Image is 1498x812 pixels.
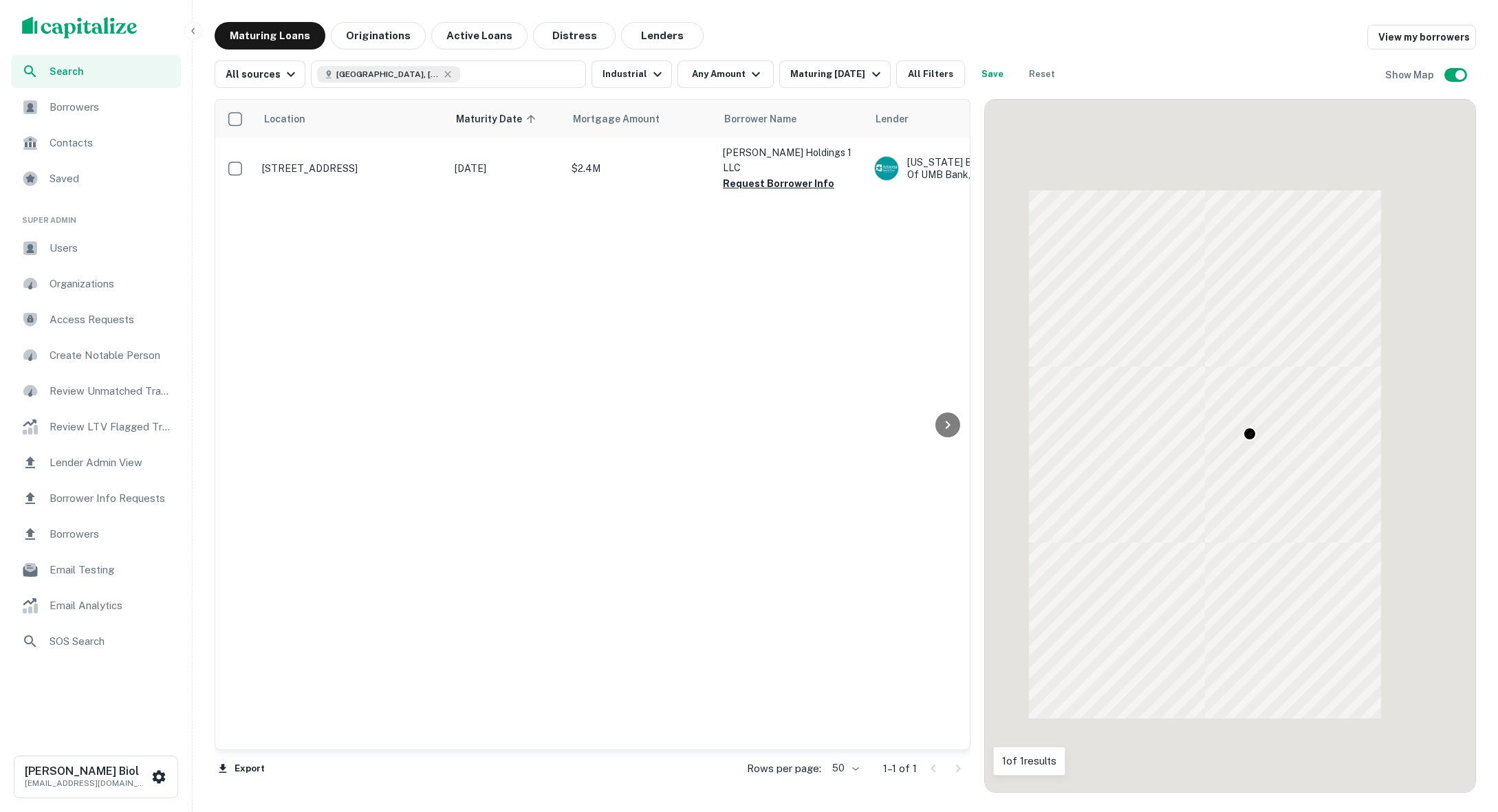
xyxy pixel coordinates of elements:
span: Borrower Name [724,111,796,127]
button: Originations [331,22,426,50]
span: Access Requests [50,311,173,328]
h6: [PERSON_NAME] Biol [25,766,149,777]
button: Maturing Loans [215,22,325,50]
span: Location [263,111,305,127]
a: Organizations [11,267,181,300]
button: Industrial [591,61,672,88]
span: Review Unmatched Transactions [50,383,173,399]
span: [GEOGRAPHIC_DATA], [GEOGRAPHIC_DATA], [GEOGRAPHIC_DATA] [336,68,439,80]
img: capitalize-logo.png [22,17,138,39]
button: Reset [1020,61,1064,88]
a: Email Analytics [11,589,181,622]
span: Contacts [50,135,173,151]
span: Users [50,240,173,256]
span: Create Notable Person [50,347,173,364]
a: Search [11,55,181,88]
p: [EMAIL_ADDRESS][DOMAIN_NAME] [25,777,149,789]
div: Maturing [DATE] [790,66,884,83]
th: Location [255,100,448,138]
a: Email Testing [11,553,181,586]
span: Lender [876,111,909,127]
button: [GEOGRAPHIC_DATA], [GEOGRAPHIC_DATA], [GEOGRAPHIC_DATA] [311,61,586,88]
button: Distress [533,22,616,50]
a: Create Notable Person [11,339,181,372]
a: Review LTV Flagged Transactions [11,410,181,443]
span: SOS Search [50,633,173,650]
span: Mortgage Amount [573,111,677,127]
th: Lender [867,100,1087,138]
th: Maturity Date [448,100,565,138]
span: Review LTV Flagged Transactions [50,419,173,435]
button: All Filters [896,61,965,88]
div: [US_STATE] Bank & Trust, A Division Of UMB Bank, N.a. [874,156,1081,181]
button: Export [215,758,268,779]
a: Access Requests [11,303,181,336]
a: Contacts [11,127,181,160]
p: $2.4M [572,161,709,176]
button: Save your search to get updates of matches that match your search criteria. [970,61,1014,88]
button: Lenders [621,22,704,50]
button: Any Amount [677,61,774,88]
iframe: Chat Widget [1429,702,1498,768]
p: [STREET_ADDRESS] [262,162,441,175]
button: [PERSON_NAME] Biol[EMAIL_ADDRESS][DOMAIN_NAME] [14,756,178,798]
button: Request Borrower Info [723,175,834,192]
span: Lender Admin View [50,454,173,471]
a: Borrower Info Requests [11,482,181,515]
button: Active Loans [431,22,528,50]
img: picture [875,157,898,180]
a: View my borrowers [1367,25,1476,50]
span: Maturity Date [456,111,540,127]
a: Borrowers [11,91,181,124]
a: Users [11,232,181,265]
span: Organizations [50,276,173,292]
a: Borrowers [11,518,181,551]
a: Saved [11,162,181,195]
div: 0 0 [985,100,1475,792]
th: Mortgage Amount [565,100,716,138]
div: 50 [827,758,861,778]
p: [DATE] [455,161,558,176]
li: Super Admin [11,198,181,232]
a: SOS Search [11,625,181,658]
button: All sources [215,61,305,88]
div: All sources [226,66,299,83]
span: Email Testing [50,562,173,578]
span: Borrowers [50,526,173,542]
span: Search [50,64,173,79]
a: Review Unmatched Transactions [11,375,181,408]
p: [PERSON_NAME] Holdings 1 LLC [723,145,860,175]
span: Saved [50,171,173,187]
span: Borrowers [50,99,173,116]
p: 1 of 1 results [1002,753,1056,769]
span: Borrower Info Requests [50,490,173,507]
p: 1–1 of 1 [883,760,917,777]
p: Rows per page: [747,760,821,777]
button: Maturing [DATE] [779,61,890,88]
a: Lender Admin View [11,446,181,479]
h6: Show Map [1385,67,1436,83]
th: Borrower Name [716,100,867,138]
span: Email Analytics [50,597,173,614]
